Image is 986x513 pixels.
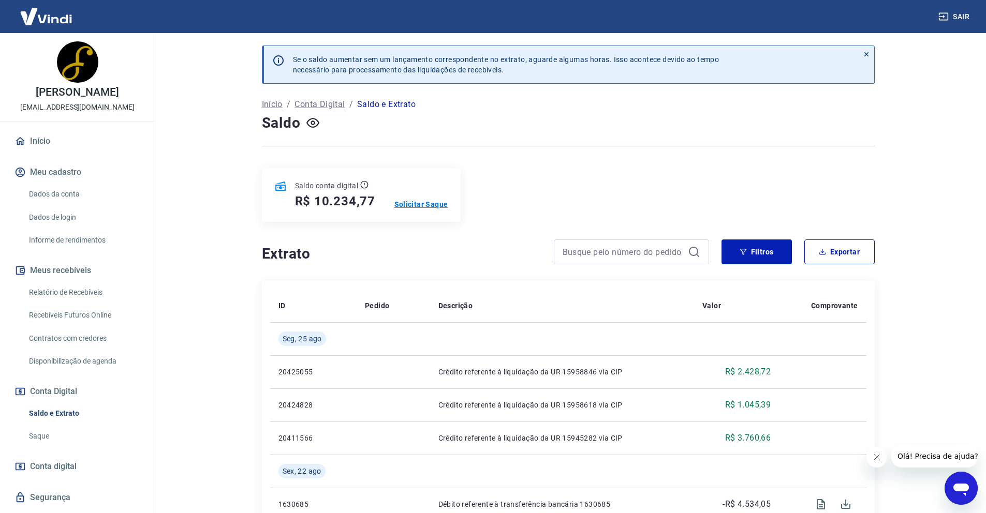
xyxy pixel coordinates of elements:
[30,459,77,474] span: Conta digital
[12,455,142,478] a: Conta digital
[278,433,349,443] p: 20411566
[25,282,142,303] a: Relatório de Recebíveis
[25,184,142,205] a: Dados da conta
[57,41,98,83] img: 4ee3ae69-5e29-4cd7-b5ef-aa7cd243b3fc.jpeg
[394,199,448,209] a: Solicitar Saque
[295,98,345,111] a: Conta Digital
[12,130,142,153] a: Início
[438,433,686,443] p: Crédito referente à liquidação da UR 15945282 via CIP
[25,351,142,372] a: Disponibilização de agenda
[25,426,142,447] a: Saque
[25,328,142,349] a: Contratos com credores
[804,239,875,264] button: Exportar
[287,98,290,111] p: /
[438,499,686,509] p: Débito referente à transferência bancária 1630685
[725,399,771,411] p: R$ 1.045,39
[295,180,359,191] p: Saldo conta digital
[25,403,142,424] a: Saldo e Extrato
[936,7,974,26] button: Sair
[283,466,321,476] span: Sex, 22 ago
[563,244,684,260] input: Busque pelo número do pedido
[25,230,142,251] a: Informe de rendimentos
[12,486,142,509] a: Segurança
[278,367,349,377] p: 20425055
[278,400,349,410] p: 20424828
[278,300,286,311] p: ID
[262,244,541,264] h4: Extrato
[357,98,416,111] p: Saldo e Extrato
[866,447,887,467] iframe: Close message
[278,499,349,509] p: 1630685
[25,305,142,326] a: Recebíveis Futuros Online
[12,380,142,403] button: Conta Digital
[262,113,301,133] h4: Saldo
[12,161,142,184] button: Meu cadastro
[702,300,721,311] p: Valor
[725,432,771,444] p: R$ 3.760,66
[945,472,978,505] iframe: Button to launch messaging window
[349,98,353,111] p: /
[12,259,142,282] button: Meus recebíveis
[293,54,719,75] p: Se o saldo aumentar sem um lançamento correspondente no extrato, aguarde algumas horas. Isso acon...
[283,334,322,344] span: Seg, 25 ago
[20,102,135,113] p: [EMAIL_ADDRESS][DOMAIN_NAME]
[36,87,119,98] p: [PERSON_NAME]
[295,193,376,209] h5: R$ 10.234,77
[438,300,473,311] p: Descrição
[438,400,686,410] p: Crédito referente à liquidação da UR 15958618 via CIP
[811,300,858,311] p: Comprovante
[722,239,792,264] button: Filtros
[365,300,389,311] p: Pedido
[438,367,686,377] p: Crédito referente à liquidação da UR 15958846 via CIP
[725,366,771,378] p: R$ 2.428,72
[12,1,80,32] img: Vindi
[6,7,87,16] span: Olá! Precisa de ajuda?
[723,498,771,510] p: -R$ 4.534,05
[25,207,142,228] a: Dados de login
[262,98,283,111] a: Início
[891,445,978,467] iframe: Message from company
